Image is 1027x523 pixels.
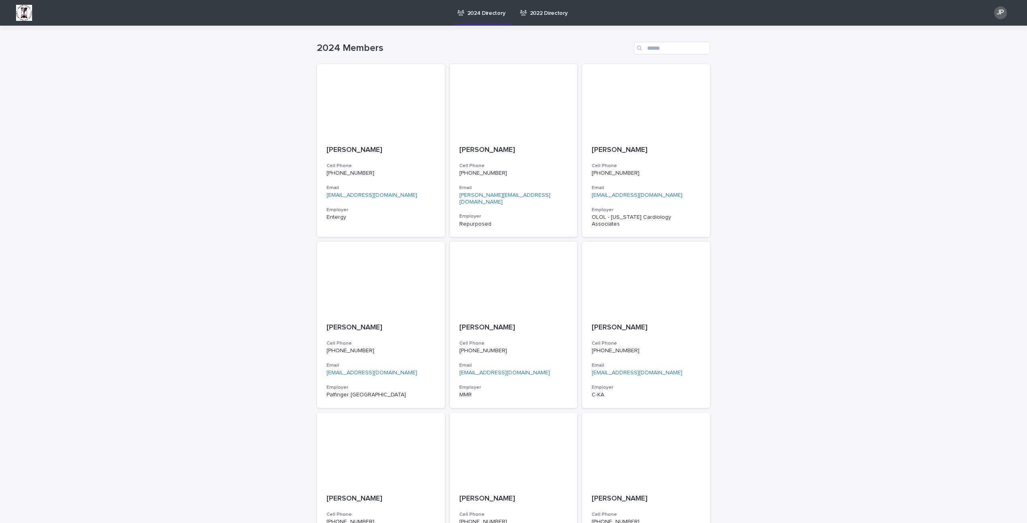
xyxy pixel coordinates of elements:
img: BsxibNoaTPe9uU9VL587 [16,5,32,21]
h3: Cell Phone [592,163,700,169]
a: [PERSON_NAME]Cell Phone[PHONE_NUMBER]Email[EMAIL_ADDRESS][DOMAIN_NAME]EmployerC-KA [582,242,710,408]
p: C-KA [592,392,700,398]
h3: Cell Phone [459,340,568,347]
h3: Cell Phone [327,511,435,518]
a: [PHONE_NUMBER] [592,348,639,353]
h3: Cell Phone [459,163,568,169]
h3: Email [459,185,568,191]
a: [PHONE_NUMBER] [459,170,507,176]
h1: 2024 Members [317,42,631,54]
a: [PERSON_NAME]Cell Phone[PHONE_NUMBER]Email[EMAIL_ADDRESS][DOMAIN_NAME]EmployerOLOL - [US_STATE] C... [582,64,710,237]
p: [PERSON_NAME] [592,146,700,155]
h3: Cell Phone [459,511,568,518]
h3: Cell Phone [327,340,435,347]
h3: Cell Phone [592,340,700,347]
a: [PHONE_NUMBER] [327,348,374,353]
a: [PERSON_NAME]Cell Phone[PHONE_NUMBER]Email[EMAIL_ADDRESS][DOMAIN_NAME]EmployerEntergy [317,64,445,237]
p: [PERSON_NAME] [327,146,435,155]
h3: Employer [459,384,568,391]
p: MMR [459,392,568,398]
a: [EMAIL_ADDRESS][DOMAIN_NAME] [459,370,550,376]
h3: Cell Phone [592,511,700,518]
a: [PHONE_NUMBER] [327,170,374,176]
h3: Email [327,185,435,191]
a: [PHONE_NUMBER] [592,170,639,176]
h3: Cell Phone [327,163,435,169]
p: [PERSON_NAME] [327,495,435,503]
p: Repurposed [459,221,568,228]
a: [PERSON_NAME]Cell Phone[PHONE_NUMBER]Email[PERSON_NAME][EMAIL_ADDRESS][DOMAIN_NAME]EmployerRepurp... [450,64,578,237]
p: [PERSON_NAME] [327,323,435,332]
a: [EMAIL_ADDRESS][DOMAIN_NAME] [327,192,417,198]
a: [PERSON_NAME]Cell Phone[PHONE_NUMBER]Email[EMAIL_ADDRESS][DOMAIN_NAME]EmployerMMR [450,242,578,408]
p: [PERSON_NAME] [459,323,568,332]
p: Palfinger [GEOGRAPHIC_DATA] [327,392,435,398]
a: [PERSON_NAME][EMAIL_ADDRESS][DOMAIN_NAME] [459,192,550,205]
p: [PERSON_NAME] [459,146,568,155]
h3: Email [592,185,700,191]
a: [EMAIL_ADDRESS][DOMAIN_NAME] [592,370,682,376]
h3: Employer [327,384,435,391]
p: [PERSON_NAME] [592,323,700,332]
h3: Employer [327,207,435,213]
a: [PERSON_NAME]Cell Phone[PHONE_NUMBER]Email[EMAIL_ADDRESS][DOMAIN_NAME]EmployerPalfinger [GEOGRAPH... [317,242,445,408]
a: [EMAIL_ADDRESS][DOMAIN_NAME] [327,370,417,376]
h3: Email [459,362,568,369]
a: [PHONE_NUMBER] [459,348,507,353]
h3: Email [327,362,435,369]
p: Entergy [327,214,435,221]
p: [PERSON_NAME] [459,495,568,503]
p: OLOL - [US_STATE] Cardiology Associates [592,214,700,228]
h3: Employer [592,384,700,391]
h3: Employer [592,207,700,213]
div: JP [994,6,1007,19]
p: [PERSON_NAME] [592,495,700,503]
input: Search [634,42,710,55]
a: [EMAIL_ADDRESS][DOMAIN_NAME] [592,192,682,198]
h3: Email [592,362,700,369]
h3: Employer [459,213,568,220]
